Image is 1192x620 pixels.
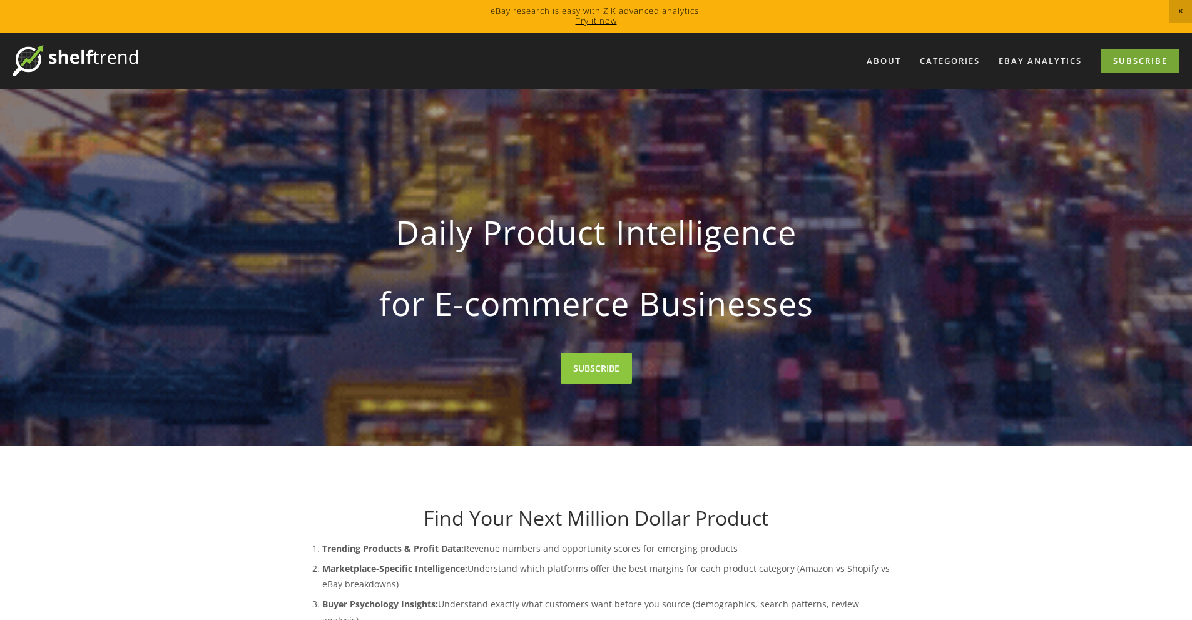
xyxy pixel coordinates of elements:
[576,15,617,26] a: Try it now
[1101,49,1179,73] a: Subscribe
[322,541,895,556] p: Revenue numbers and opportunity scores for emerging products
[322,562,467,574] strong: Marketplace-Specific Intelligence:
[322,598,438,610] strong: Buyer Psychology Insights:
[297,506,895,530] h1: Find Your Next Million Dollar Product
[322,561,895,592] p: Understand which platforms offer the best margins for each product category (Amazon vs Shopify vs...
[322,542,464,554] strong: Trending Products & Profit Data:
[991,51,1090,71] a: eBay Analytics
[13,45,138,76] img: ShelfTrend
[317,274,875,333] strong: for E-commerce Businesses
[561,353,632,384] a: SUBSCRIBE
[912,51,988,71] div: Categories
[858,51,909,71] a: About
[317,203,875,262] strong: Daily Product Intelligence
